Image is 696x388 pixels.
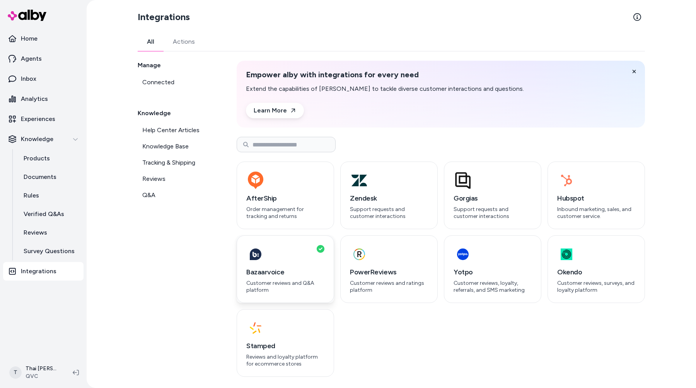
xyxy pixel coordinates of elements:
a: Reviews [138,171,218,187]
a: Connected [138,75,218,90]
button: TThai [PERSON_NAME]QVC [5,360,67,385]
p: Experiences [21,114,55,124]
button: ZendeskSupport requests and customer interactions [340,162,438,229]
p: Thai [PERSON_NAME] [26,365,60,373]
h2: Manage [138,61,218,70]
p: Agents [21,54,42,63]
span: Q&A [142,191,155,200]
button: HubspotInbound marketing, sales, and customer service. [548,162,645,229]
h3: Gorgias [454,193,532,204]
a: Rules [16,186,84,205]
h2: Empower alby with integrations for every need [246,70,524,80]
button: Actions [164,32,204,51]
button: PowerReviewsCustomer reviews and ratings platform [340,235,438,303]
h3: Okendo [557,267,635,277]
button: StampedReviews and loyalty platform for ecommerce stores [237,309,334,377]
p: Documents [24,172,56,182]
p: Support requests and customer interactions [350,206,428,220]
span: QVC [26,373,60,380]
h3: Yotpo [454,267,532,277]
a: Inbox [3,70,84,88]
a: Analytics [3,90,84,108]
button: BazaarvoiceCustomer reviews and Q&A platform [237,235,334,303]
p: Customer reviews and Q&A platform [246,280,324,293]
a: Reviews [16,223,84,242]
p: Customer reviews and ratings platform [350,280,428,293]
p: Integrations [21,267,56,276]
span: Connected [142,78,174,87]
a: Survey Questions [16,242,84,260]
p: Inbound marketing, sales, and customer service. [557,206,635,220]
a: Knowledge Base [138,139,218,154]
p: Verified Q&As [24,209,64,219]
h3: Bazaarvoice [246,267,324,277]
h2: Integrations [138,11,190,23]
a: Home [3,29,84,48]
p: Products [24,154,50,163]
a: Learn More [246,103,304,118]
p: Inbox [21,74,36,83]
a: Integrations [3,262,84,281]
p: Extend the capabilities of [PERSON_NAME] to tackle diverse customer interactions and questions. [246,84,524,94]
button: AfterShipOrder management for tracking and returns [237,162,334,229]
a: Products [16,149,84,168]
h2: Knowledge [138,109,218,118]
p: Survey Questions [24,247,75,256]
button: All [138,32,164,51]
p: Knowledge [21,134,53,144]
span: Tracking & Shipping [142,158,195,167]
span: Help Center Articles [142,126,200,135]
button: YotpoCustomer reviews, loyalty, referrals, and SMS marketing [444,235,541,303]
h3: PowerReviews [350,267,428,277]
p: Reviews and loyalty platform for ecommerce stores [246,354,324,367]
span: Knowledge Base [142,142,189,151]
button: OkendoCustomer reviews, surveys, and loyalty platform [548,235,645,303]
h3: Zendesk [350,193,428,204]
h3: Hubspot [557,193,635,204]
span: T [9,366,22,379]
p: Reviews [24,228,47,237]
a: Agents [3,49,84,68]
p: Support requests and customer interactions [454,206,532,220]
a: Experiences [3,110,84,128]
h3: Stamped [246,340,324,351]
a: Help Center Articles [138,123,218,138]
p: Customer reviews, loyalty, referrals, and SMS marketing [454,280,532,293]
p: Home [21,34,38,43]
a: Documents [16,168,84,186]
a: Verified Q&As [16,205,84,223]
p: Analytics [21,94,48,104]
span: Reviews [142,174,165,184]
a: Q&A [138,187,218,203]
p: Customer reviews, surveys, and loyalty platform [557,280,635,293]
h3: AfterShip [246,193,324,204]
a: Tracking & Shipping [138,155,218,170]
p: Rules [24,191,39,200]
p: Order management for tracking and returns [246,206,324,220]
button: GorgiasSupport requests and customer interactions [444,162,541,229]
button: Knowledge [3,130,84,148]
img: alby Logo [8,10,46,21]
